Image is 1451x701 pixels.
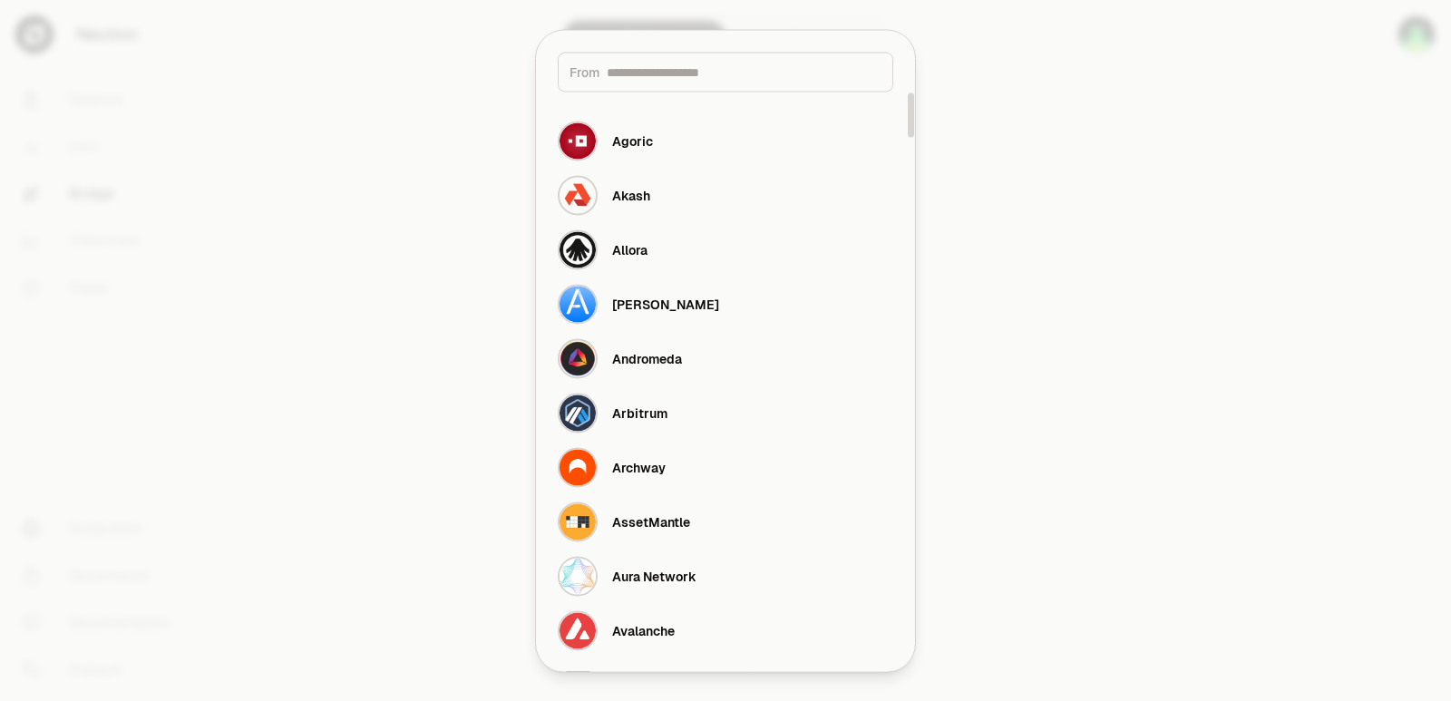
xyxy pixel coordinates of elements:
div: Archway [612,458,666,476]
div: Allora [612,240,648,258]
span: From [570,63,599,81]
div: Avalanche [612,621,675,639]
button: Althea Logo[PERSON_NAME] [547,277,904,331]
div: Akash [612,186,650,204]
img: Agoric Logo [558,121,598,161]
div: Agoric [612,131,653,150]
img: Allora Logo [558,229,598,269]
img: Aura Network Logo [558,556,598,596]
img: AssetMantle Logo [558,501,598,541]
button: Allora LogoAllora [547,222,904,277]
button: Aura Network LogoAura Network [547,549,904,603]
img: Akash Logo [558,175,598,215]
img: Avalanche Logo [558,610,598,650]
img: Archway Logo [558,447,598,487]
img: Andromeda Logo [558,338,598,378]
button: Arbitrum LogoArbitrum [547,385,904,440]
button: Akash LogoAkash [547,168,904,222]
button: Andromeda LogoAndromeda [547,331,904,385]
div: Aura Network [612,567,696,585]
div: Andromeda [612,349,682,367]
div: AssetMantle [612,512,690,531]
img: Arbitrum Logo [558,393,598,433]
button: Avalanche LogoAvalanche [547,603,904,657]
img: Althea Logo [558,284,598,324]
button: AssetMantle LogoAssetMantle [547,494,904,549]
button: Archway LogoArchway [547,440,904,494]
div: Arbitrum [612,404,667,422]
button: Agoric LogoAgoric [547,113,904,168]
div: [PERSON_NAME] [612,295,719,313]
